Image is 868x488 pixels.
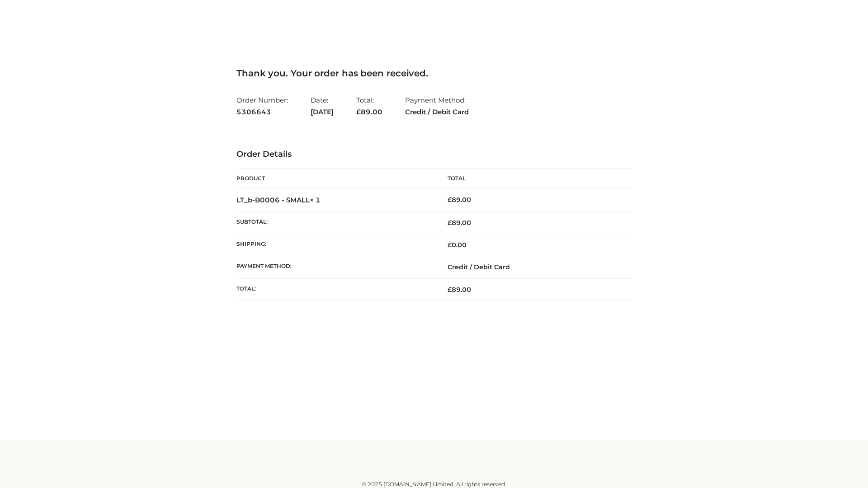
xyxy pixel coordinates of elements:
strong: [DATE] [311,106,334,118]
th: Subtotal: [236,211,434,234]
strong: 5306643 [236,106,288,118]
li: Date: [311,92,334,120]
span: £ [448,241,452,249]
bdi: 89.00 [448,196,471,204]
td: Credit / Debit Card [434,256,632,278]
th: Product [236,169,434,189]
th: Total [434,169,632,189]
span: £ [448,219,452,227]
li: Payment Method: [405,92,469,120]
h3: Order Details [236,150,632,160]
th: Total: [236,278,434,300]
li: Order Number: [236,92,288,120]
span: £ [448,196,452,204]
span: £ [356,108,361,116]
strong: × 1 [310,196,321,204]
th: Shipping: [236,234,434,256]
span: £ [448,286,452,294]
span: 89.00 [448,219,471,227]
th: Payment method: [236,256,434,278]
strong: Credit / Debit Card [405,106,469,118]
span: 89.00 [356,108,382,116]
strong: LT_b-B0006 - SMALL [236,196,321,204]
h3: Thank you. Your order has been received. [236,68,632,79]
li: Total: [356,92,382,120]
span: 89.00 [448,286,471,294]
bdi: 0.00 [448,241,467,249]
